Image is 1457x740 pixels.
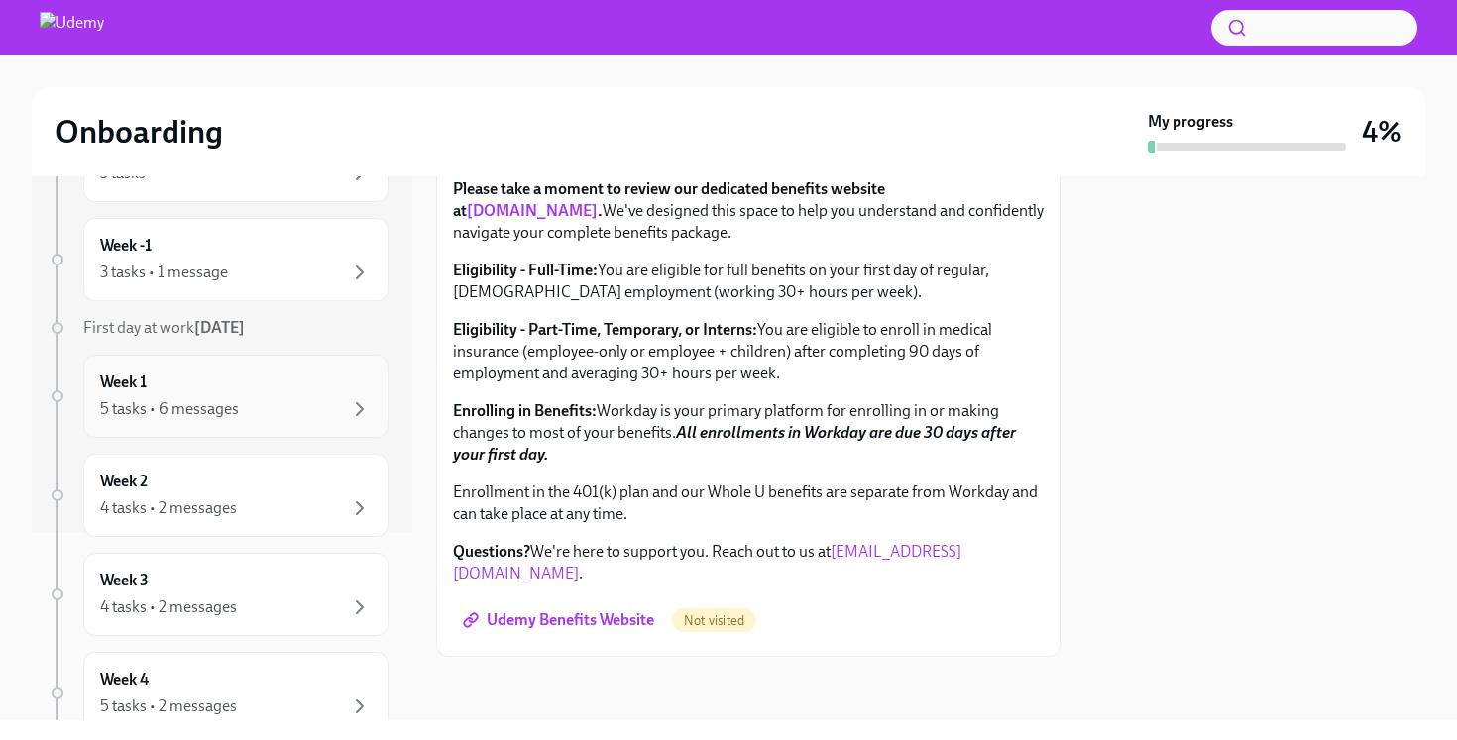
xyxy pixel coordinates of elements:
div: 5 tasks • 6 messages [100,398,239,420]
a: Udemy Benefits Website [453,600,668,640]
span: First day at work [83,318,245,337]
p: We're here to support you. Reach out to us at . [453,541,1044,584]
p: You are eligible to enroll in medical insurance (employee-only or employee + children) after comp... [453,319,1044,384]
strong: Questions? [453,542,530,561]
img: Udemy [40,12,104,44]
div: 5 tasks • 2 messages [100,695,237,717]
p: You are eligible for full benefits on your first day of regular, [DEMOGRAPHIC_DATA] employment (w... [453,260,1044,303]
strong: [DATE] [194,318,245,337]
a: First day at work[DATE] [48,317,389,339]
h6: Week 4 [100,669,149,690]
div: 3 tasks • 1 message [100,262,228,283]
a: Week 45 tasks • 2 messages [48,652,389,735]
p: Workday is your primary platform for enrolling in or making changes to most of your benefits. [453,400,1044,466]
h6: Week -1 [100,235,152,257]
p: Enrollment in the 401(k) plan and our Whole U benefits are separate from Workday and can take pla... [453,481,1044,525]
a: [DOMAIN_NAME] [467,201,598,220]
div: 4 tasks • 2 messages [100,596,237,618]
h6: Week 1 [100,371,147,393]
strong: Eligibility - Part-Time, Temporary, or Interns: [453,320,757,339]
strong: My progress [1148,111,1233,133]
p: We've designed this space to help you understand and confidently navigate your complete benefits ... [453,178,1044,244]
h6: Week 3 [100,570,149,591]
strong: All enrollments in Workday are due 30 days after your first day. [453,423,1016,464]
span: Udemy Benefits Website [467,610,654,630]
span: Not visited [672,613,756,628]
div: 4 tasks • 2 messages [100,497,237,519]
h3: 4% [1362,114,1401,150]
a: Week 34 tasks • 2 messages [48,553,389,636]
a: Week 15 tasks • 6 messages [48,355,389,438]
strong: Eligibility - Full-Time: [453,261,598,279]
h2: Onboarding [56,112,223,152]
strong: Enrolling in Benefits: [453,401,597,420]
strong: Please take a moment to review our dedicated benefits website at . [453,179,885,220]
h6: Week 2 [100,471,148,492]
a: Week -13 tasks • 1 message [48,218,389,301]
a: Week 24 tasks • 2 messages [48,454,389,537]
